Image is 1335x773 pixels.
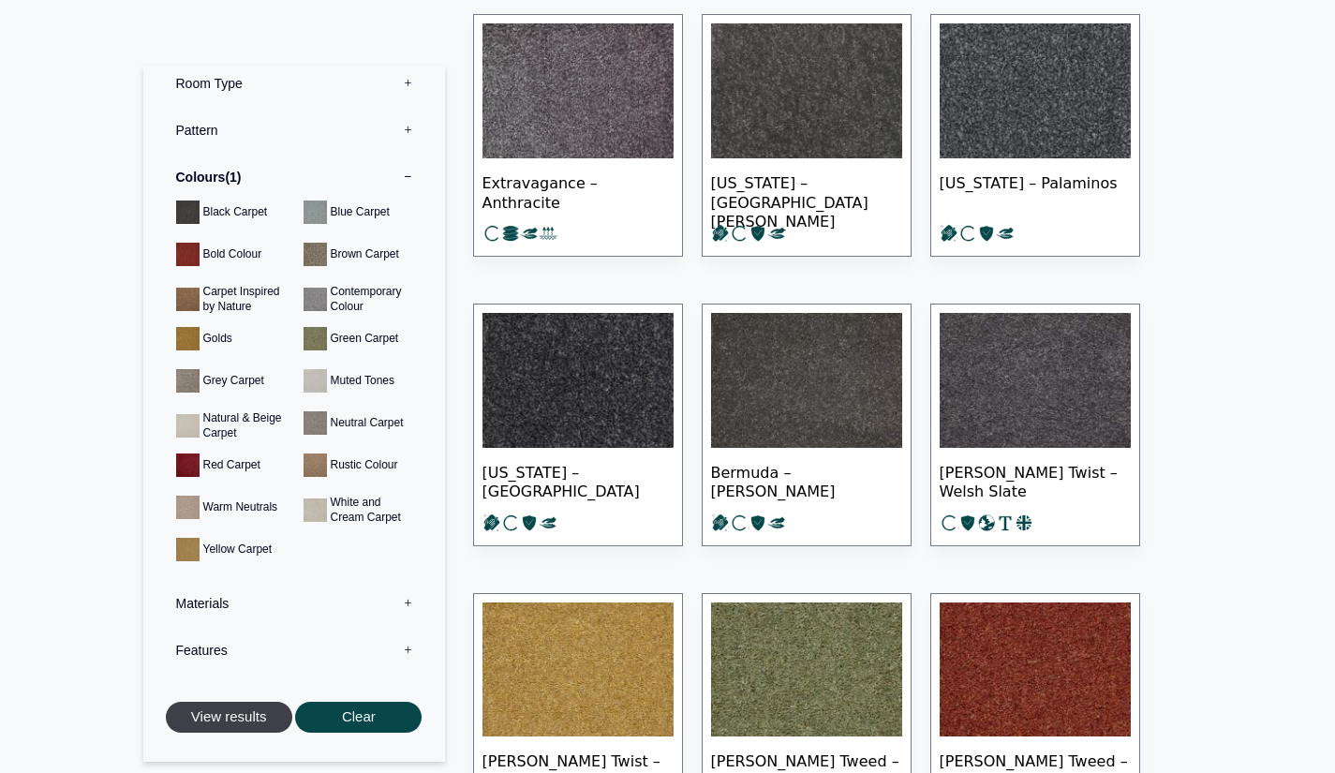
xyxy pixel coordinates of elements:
label: Colours [157,154,431,201]
span: Extravagance – Anthracite [482,158,674,224]
img: Bermuda Shelly [711,313,902,448]
a: Extravagance – Anthracite [473,14,683,257]
span: [US_STATE] – [GEOGRAPHIC_DATA] [482,448,674,513]
label: Pattern [157,107,431,154]
span: [US_STATE] – [GEOGRAPHIC_DATA][PERSON_NAME] [711,158,902,224]
a: [US_STATE] – [GEOGRAPHIC_DATA] [473,304,683,546]
img: Tomkinson Twist - Old Gold [482,602,674,737]
img: Extravagance-Anthracite [482,23,674,158]
a: [US_STATE] – [GEOGRAPHIC_DATA][PERSON_NAME] [702,14,912,257]
img: Tomkinson Twist Welsh Slate [940,313,1131,448]
img: Puerto Rico Palaminos [940,23,1131,158]
span: [PERSON_NAME] Twist – Welsh Slate [940,448,1131,513]
span: [US_STATE] – Palaminos [940,158,1131,224]
a: [US_STATE] – Palaminos [930,14,1140,257]
label: Features [157,627,431,674]
a: Bermuda – [PERSON_NAME] [702,304,912,546]
label: Room Type [157,60,431,107]
label: Materials [157,580,431,627]
img: Tomkinson Tweed Estate [711,602,902,737]
img: Tomkinson Tweed Yorkshire [940,602,1131,737]
button: View results [166,702,292,733]
img: Puerto Rico - San Juan [711,23,902,158]
button: Clear [295,702,422,733]
img: Puerto Rico Laguna [482,313,674,448]
span: 1 [225,170,241,185]
a: [PERSON_NAME] Twist – Welsh Slate [930,304,1140,546]
span: Bermuda – [PERSON_NAME] [711,448,902,513]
